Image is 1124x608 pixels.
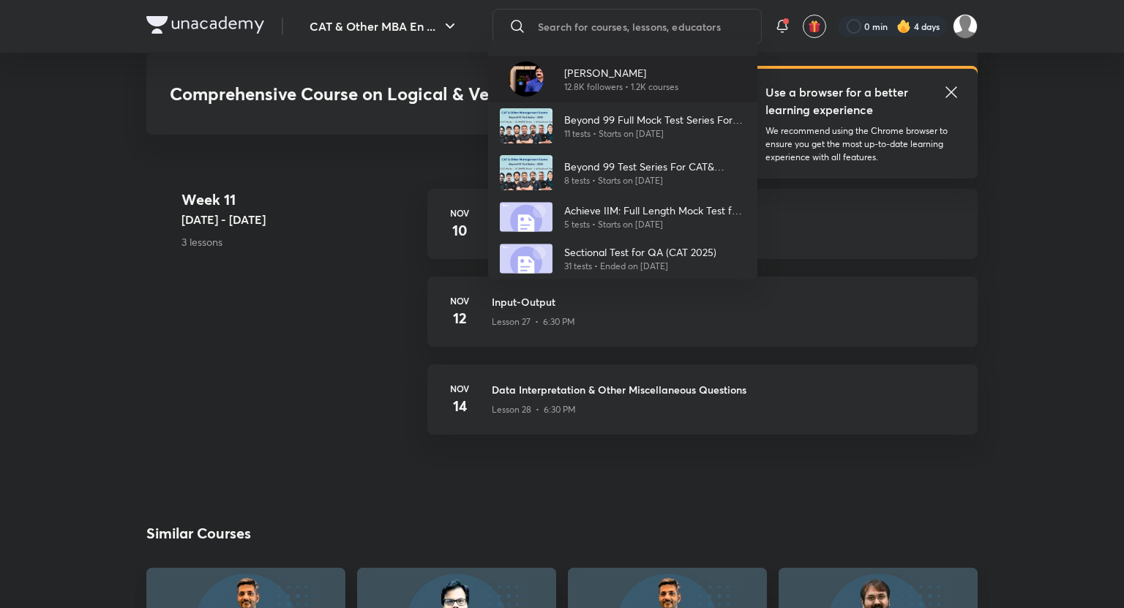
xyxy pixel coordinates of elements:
[488,56,757,102] a: Avatar[PERSON_NAME]12.8K followers • 1.2K courses
[564,260,716,273] p: 31 tests • Ended on [DATE]
[564,127,746,140] p: 11 tests • Starts on [DATE]
[564,244,716,260] p: Sectional Test for QA (CAT 2025)
[488,196,757,238] a: Achieve IIM: Full Length Mock Test for CAT 20245 tests • Starts on [DATE]
[509,61,544,97] img: Avatar
[564,174,746,187] p: 8 tests • Starts on [DATE]
[500,155,552,190] img: Avatar
[488,149,757,196] a: AvatarBeyond 99 Test Series For CAT& OMETs 20258 tests • Starts on [DATE]
[564,203,746,218] p: Achieve IIM: Full Length Mock Test for CAT 2024
[564,218,746,231] p: 5 tests • Starts on [DATE]
[488,238,757,279] a: Sectional Test for QA (CAT 2025)31 tests • Ended on [DATE]
[488,102,757,149] a: AvatarBeyond 99 Full Mock Test Series For CAT & OMETs 202511 tests • Starts on [DATE]
[564,65,678,80] p: [PERSON_NAME]
[564,159,746,174] p: Beyond 99 Test Series For CAT& OMETs 2025
[564,80,678,94] p: 12.8K followers • 1.2K courses
[564,112,746,127] p: Beyond 99 Full Mock Test Series For CAT & OMETs 2025
[500,108,552,143] img: Avatar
